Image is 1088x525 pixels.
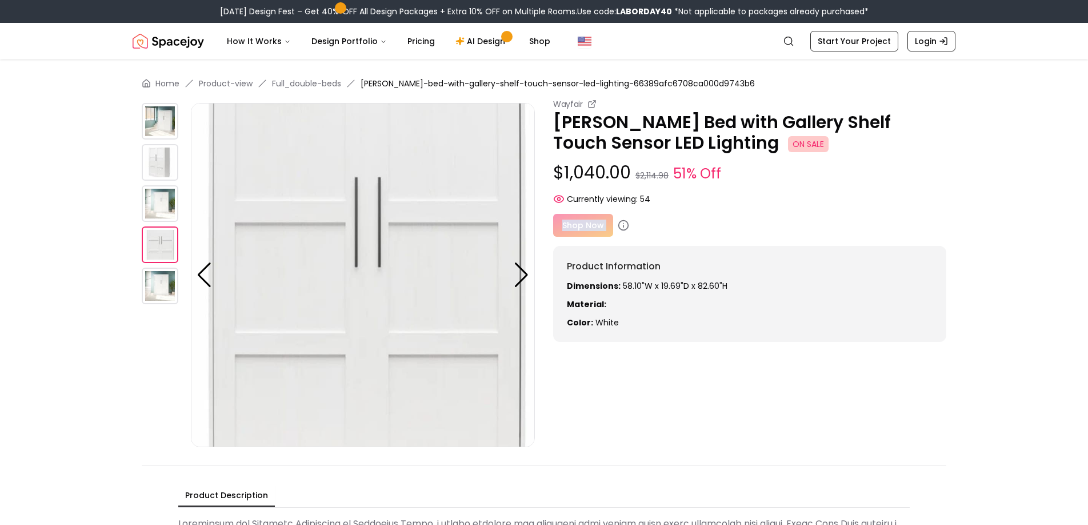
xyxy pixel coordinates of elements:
[520,30,559,53] a: Shop
[142,103,178,140] img: https://storage.googleapis.com/spacejoy-main/assets/66389afc6708ca000d9743b6/product_0_lgck6obcp5kf
[218,30,559,53] nav: Main
[577,6,672,17] span: Use code:
[133,23,955,59] nav: Global
[361,78,755,89] span: [PERSON_NAME]-bed-with-gallery-shelf-touch-sensor-led-lighting-66389afc6708ca000d9743b6
[133,30,204,53] img: Spacejoy Logo
[446,30,518,53] a: AI Design
[567,317,593,328] strong: Color:
[178,485,275,507] button: Product Description
[567,280,933,292] p: 58.10"W x 19.69"D x 82.60"H
[272,78,341,89] a: Full_double-beds
[673,164,721,184] small: 51% Off
[220,6,869,17] div: [DATE] Design Fest – Get 40% OFF All Design Packages + Extra 10% OFF on Multiple Rooms.
[640,193,650,205] span: 54
[398,30,444,53] a: Pricing
[142,144,178,181] img: https://storage.googleapis.com/spacejoy-main/assets/66389afc6708ca000d9743b6/product_1_np2726ch383i
[595,317,619,328] span: white
[567,299,606,310] strong: Material:
[133,30,204,53] a: Spacejoy
[142,78,946,89] nav: breadcrumb
[788,136,829,152] span: ON SALE
[553,112,946,153] p: [PERSON_NAME] Bed with Gallery Shelf Touch Sensor LED Lighting
[142,268,178,304] img: https://storage.googleapis.com/spacejoy-main/assets/66389afc6708ca000d9743b6/product_4_cjok6697pm7
[142,185,178,222] img: https://storage.googleapis.com/spacejoy-main/assets/66389afc6708ca000d9743b6/product_2_on9bkld2m08
[142,226,178,263] img: https://storage.googleapis.com/spacejoy-main/assets/66389afc6708ca000d9743b6/product_3_b126pgmc7a5h
[199,78,253,89] a: Product-view
[567,193,638,205] span: Currently viewing:
[567,280,621,292] strong: Dimensions:
[553,162,946,184] p: $1,040.00
[672,6,869,17] span: *Not applicable to packages already purchased*
[567,260,933,273] h6: Product Information
[302,30,396,53] button: Design Portfolio
[810,31,898,51] a: Start Your Project
[635,170,669,181] small: $2,114.98
[553,98,583,110] small: Wayfair
[191,103,535,447] img: https://storage.googleapis.com/spacejoy-main/assets/66389afc6708ca000d9743b6/product_3_b126pgmc7a5h
[155,78,179,89] a: Home
[218,30,300,53] button: How It Works
[907,31,955,51] a: Login
[578,34,591,48] img: United States
[616,6,672,17] b: LABORDAY40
